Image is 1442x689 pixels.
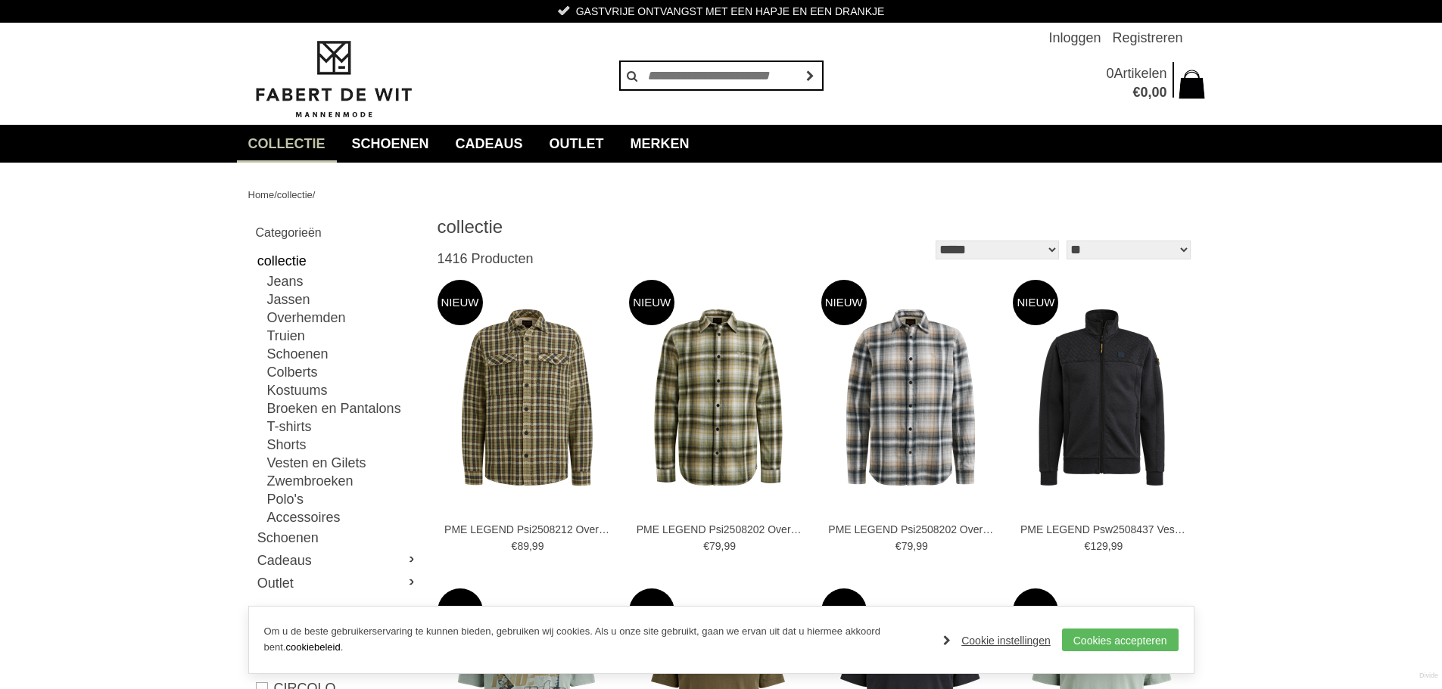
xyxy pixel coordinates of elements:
[264,624,929,656] p: Om u de beste gebruikerservaring te kunnen bieden, gebruiken wij cookies. Als u onze site gebruik...
[256,223,419,242] h2: Categorieën
[1106,66,1113,81] span: 0
[1013,309,1191,486] img: PME LEGEND Psw2508437 Vesten en Gilets
[285,641,340,653] a: cookiebeleid
[943,629,1051,652] a: Cookie instellingen
[267,272,419,290] a: Jeans
[267,417,419,436] a: T-shirts
[267,436,419,454] a: Shorts
[256,549,419,572] a: Cadeaus
[267,290,419,309] a: Jassen
[1108,540,1111,552] span: ,
[619,125,701,163] a: Merken
[1113,66,1166,81] span: Artikelen
[902,540,914,552] span: 79
[1419,666,1438,685] a: Divide
[637,523,803,536] a: PME LEGEND Psi2508202 Overhemden
[267,472,419,490] a: Zwembroeken
[895,540,902,552] span: €
[1090,540,1107,552] span: 129
[724,540,736,552] span: 99
[438,309,615,486] img: PME LEGEND Psi2508212 Overhemden
[444,523,611,536] a: PME LEGEND Psi2508212 Overhemden
[1148,85,1151,100] span: ,
[267,381,419,399] a: Kostuums
[1085,540,1091,552] span: €
[1062,628,1179,651] a: Cookies accepteren
[267,363,419,381] a: Colberts
[1151,85,1166,100] span: 00
[916,540,928,552] span: 99
[277,189,313,200] a: collectie
[267,508,419,526] a: Accessoires
[438,216,816,238] h1: collectie
[267,327,419,345] a: Truien
[267,490,419,508] a: Polo's
[529,540,532,552] span: ,
[248,189,275,200] a: Home
[512,540,518,552] span: €
[1112,23,1182,53] a: Registreren
[444,125,534,163] a: Cadeaus
[1132,85,1140,100] span: €
[1111,540,1123,552] span: 99
[709,540,721,552] span: 79
[1048,23,1101,53] a: Inloggen
[267,399,419,417] a: Broeken en Pantalons
[341,125,441,163] a: Schoenen
[256,572,419,594] a: Outlet
[703,540,709,552] span: €
[438,251,534,266] span: 1416 Producten
[274,189,277,200] span: /
[267,345,419,363] a: Schoenen
[267,454,419,472] a: Vesten en Gilets
[1020,523,1187,536] a: PME LEGEND Psw2508437 Vesten en Gilets
[1140,85,1148,100] span: 0
[828,523,995,536] a: PME LEGEND Psi2508202 Overhemden
[821,309,999,486] img: PME LEGEND Psi2508202 Overhemden
[237,125,337,163] a: collectie
[538,125,615,163] a: Outlet
[256,250,419,272] a: collectie
[913,540,916,552] span: ,
[721,540,724,552] span: ,
[267,309,419,327] a: Overhemden
[517,540,529,552] span: 89
[248,39,419,120] img: Fabert de Wit
[313,189,316,200] span: /
[532,540,544,552] span: 99
[256,526,419,549] a: Schoenen
[629,309,807,486] img: PME LEGEND Psi2508202 Overhemden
